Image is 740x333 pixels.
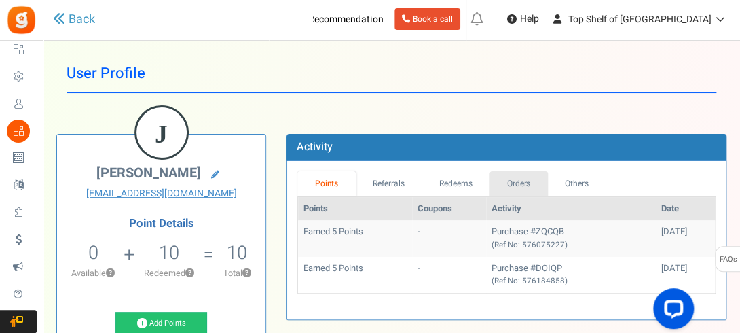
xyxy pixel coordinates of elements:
[106,269,115,278] button: ?
[517,12,539,26] span: Help
[568,12,711,27] span: Top Shelf of [GEOGRAPHIC_DATA]
[275,8,389,30] a: 1 Recommendation
[492,275,568,287] small: (Ref No: 576184858)
[215,267,259,279] p: Total
[64,267,123,279] p: Available
[486,257,656,293] td: Purchase #DOIQP
[422,171,489,196] a: Redeems
[242,269,251,278] button: ?
[719,247,737,273] span: FAQs
[185,269,194,278] button: ?
[486,220,656,256] td: Purchase #ZQCQB
[412,257,485,293] td: -
[297,171,356,196] a: Points
[412,220,485,256] td: -
[502,8,544,30] a: Help
[308,12,384,27] span: Recommendation
[297,139,333,155] b: Activity
[6,5,37,35] img: Gratisfaction
[298,257,412,293] td: Earned 5 Points
[159,243,179,263] h5: 10
[67,54,716,93] h1: User Profile
[88,239,98,266] span: 0
[412,197,485,221] th: Coupons
[227,243,247,263] h5: 10
[96,163,201,183] span: [PERSON_NAME]
[67,187,255,200] a: [EMAIL_ADDRESS][DOMAIN_NAME]
[661,226,709,239] div: [DATE]
[486,197,656,221] th: Activity
[57,217,265,230] h4: Point Details
[298,220,412,256] td: Earned 5 Points
[489,171,548,196] a: Orders
[136,267,202,279] p: Redeemed
[394,8,460,30] a: Book a call
[298,197,412,221] th: Points
[356,171,422,196] a: Referrals
[548,171,606,196] a: Others
[656,197,715,221] th: Date
[492,239,568,251] small: (Ref No: 576075227)
[661,262,709,275] div: [DATE]
[136,107,187,160] figcaption: J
